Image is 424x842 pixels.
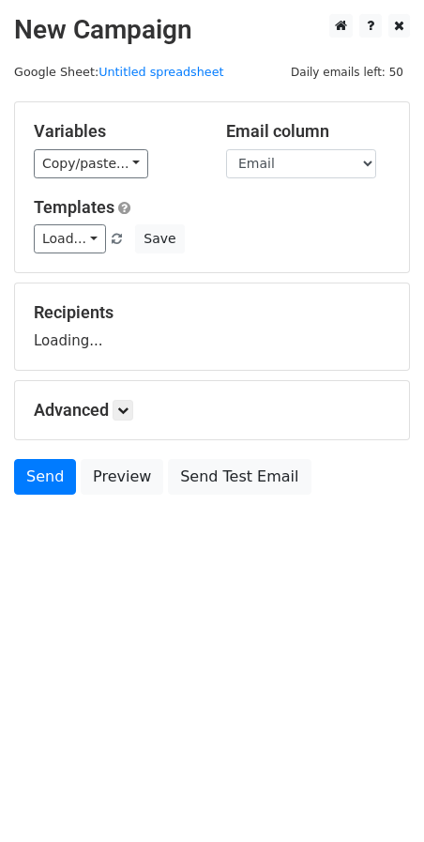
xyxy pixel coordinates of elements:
div: Loading... [34,302,390,351]
a: Load... [34,224,106,253]
a: Untitled spreadsheet [98,65,223,79]
small: Google Sheet: [14,65,224,79]
a: Templates [34,197,114,217]
a: Send [14,459,76,495]
a: Daily emails left: 50 [284,65,410,79]
h5: Advanced [34,400,390,421]
h5: Recipients [34,302,390,323]
span: Daily emails left: 50 [284,62,410,83]
h5: Variables [34,121,198,142]
a: Copy/paste... [34,149,148,178]
h5: Email column [226,121,390,142]
a: Send Test Email [168,459,310,495]
a: Preview [81,459,163,495]
h2: New Campaign [14,14,410,46]
button: Save [135,224,184,253]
